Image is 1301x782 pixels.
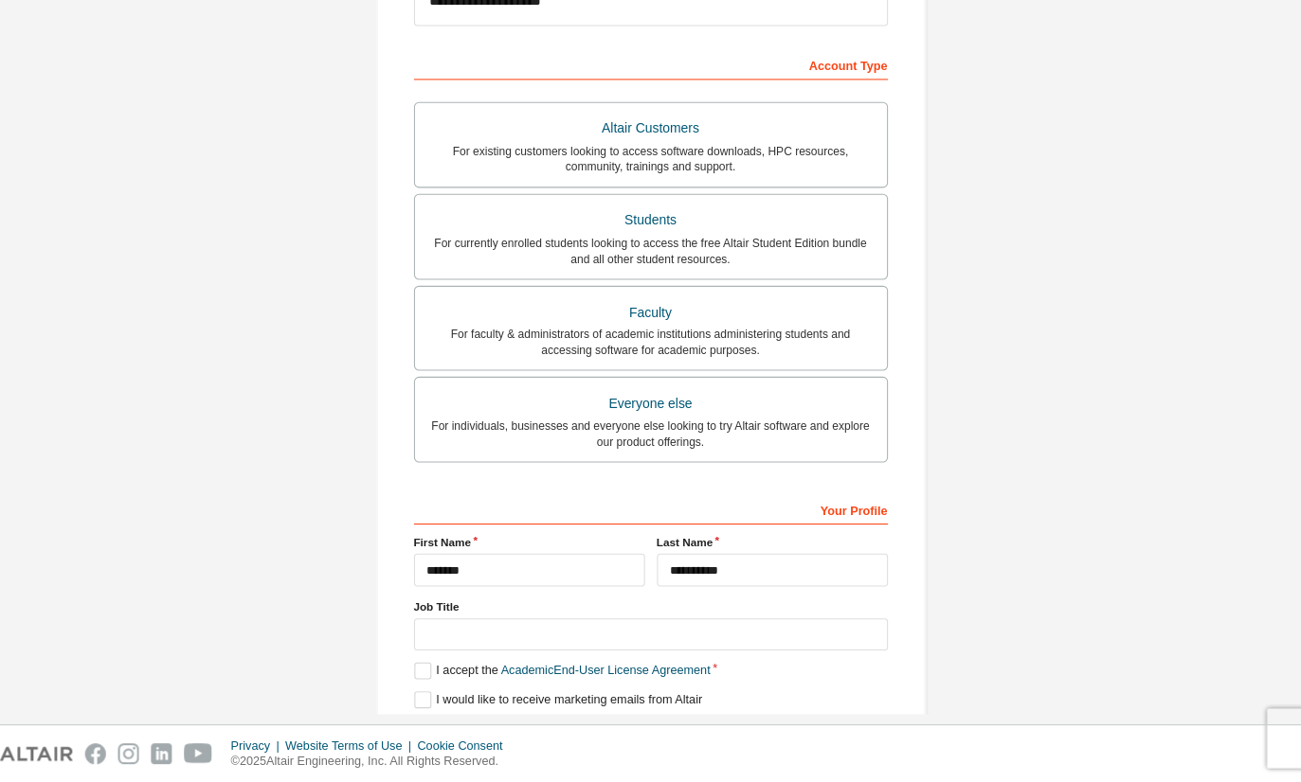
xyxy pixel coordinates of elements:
[439,349,863,380] div: For faculty & administrators of academic institutions administering students and accessing softwa...
[426,507,876,538] div: Your Profile
[439,324,863,350] div: Faculty
[429,739,521,755] div: Cookie Consent
[208,745,236,765] img: youtube.svg
[426,547,645,562] label: First Name
[426,668,707,684] label: I accept the
[426,86,876,116] div: Account Type
[439,436,863,467] div: For individuals, businesses and everyone else looking to try Altair software and explore our prod...
[439,176,863,206] div: For existing customers looking to access software downloads, HPC resources, community, trainings ...
[439,263,863,293] div: For currently enrolled students looking to access the free Altair Student Edition bundle and all ...
[253,755,522,771] p: © 2025 Altair Engineering, Inc. All Rights Reserved.
[439,410,863,436] div: Everyone else
[146,745,166,765] img: instagram.svg
[426,696,699,712] label: I would like to receive marketing emails from Altair
[115,745,135,765] img: facebook.svg
[426,608,876,623] label: Job Title
[657,547,876,562] label: Last Name
[304,739,429,755] div: Website Terms of Use
[509,669,707,683] a: Academic End-User License Agreement
[177,745,197,765] img: linkedin.svg
[9,6,246,25] img: Altair One
[253,739,304,755] div: Privacy
[439,150,863,176] div: Altair Customers
[6,745,103,765] img: altair_logo.svg
[439,237,863,263] div: Students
